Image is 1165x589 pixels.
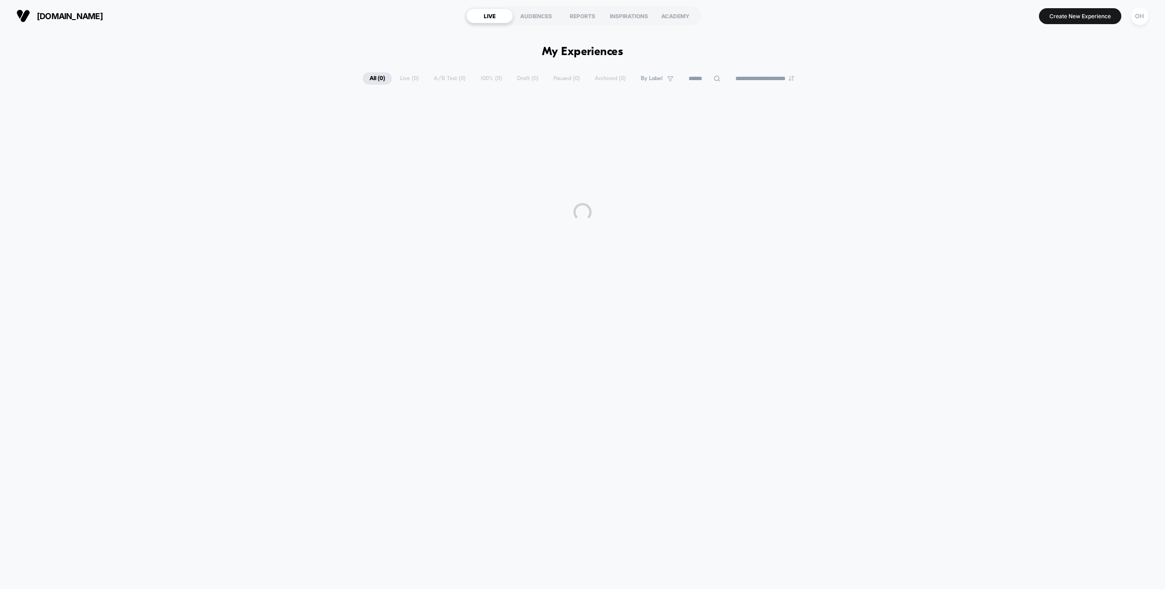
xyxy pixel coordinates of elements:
[789,76,794,81] img: end
[14,9,106,23] button: [DOMAIN_NAME]
[1128,7,1151,25] button: OH
[652,9,699,23] div: ACADEMY
[641,75,663,82] span: By Label
[542,46,623,59] h1: My Experiences
[513,9,559,23] div: AUDIENCES
[559,9,606,23] div: REPORTS
[363,72,392,85] span: All ( 0 )
[1039,8,1121,24] button: Create New Experience
[606,9,652,23] div: INSPIRATIONS
[37,11,103,21] span: [DOMAIN_NAME]
[1131,7,1149,25] div: OH
[16,9,30,23] img: Visually logo
[466,9,513,23] div: LIVE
